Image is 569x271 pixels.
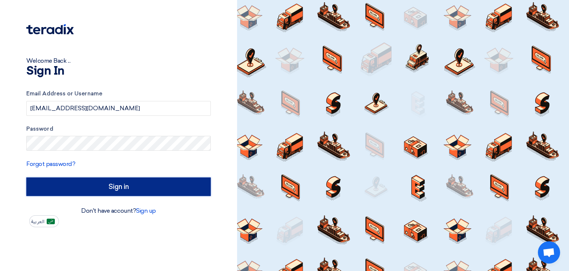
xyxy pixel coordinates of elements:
[26,24,74,35] img: Teradix logo
[26,177,211,196] input: Sign in
[26,89,211,98] label: Email Address or Username
[47,219,55,224] img: ar-AR.png
[31,219,44,224] span: العربية
[26,56,211,65] div: Welcome Back ...
[29,215,59,227] button: العربية
[26,160,75,167] a: Forgot password?
[26,101,211,116] input: Enter your business email or username
[538,241,560,264] a: Open chat
[136,207,156,214] a: Sign up
[26,65,211,77] h1: Sign In
[26,206,211,215] div: Don't have account?
[26,125,211,133] label: Password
